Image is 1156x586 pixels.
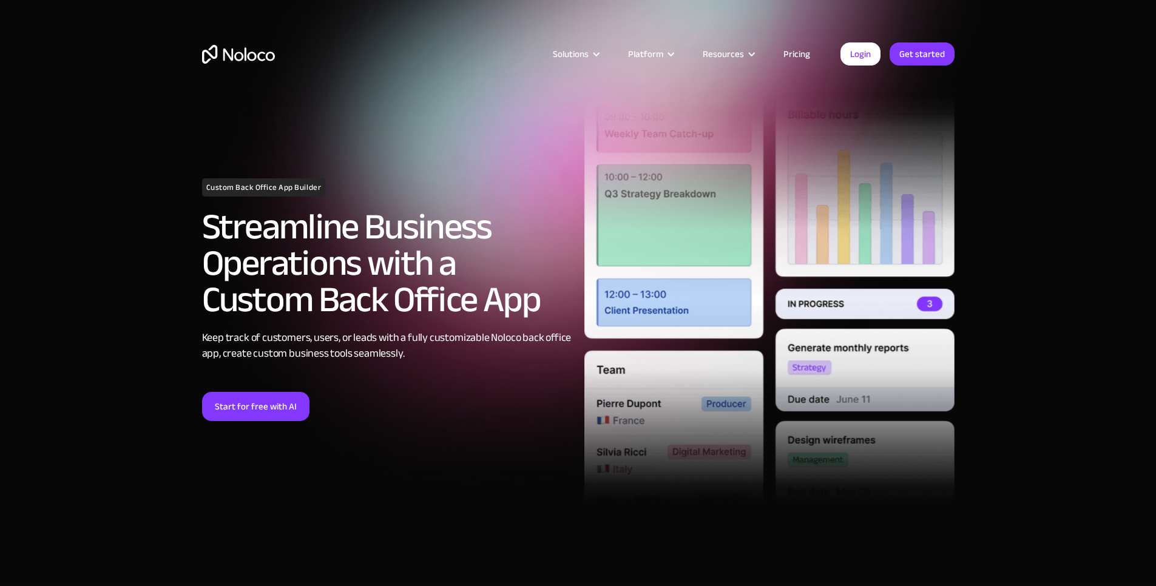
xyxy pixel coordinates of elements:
[538,46,613,62] div: Solutions
[628,46,663,62] div: Platform
[613,46,688,62] div: Platform
[202,392,309,421] a: Start for free with AI
[202,45,275,64] a: home
[768,46,825,62] a: Pricing
[890,42,955,66] a: Get started
[703,46,744,62] div: Resources
[553,46,589,62] div: Solutions
[840,42,881,66] a: Login
[202,330,572,362] div: Keep track of customers, users, or leads with a fully customizable Noloco back office app, create...
[202,209,572,318] h2: Streamline Business Operations with a Custom Back Office App
[202,178,326,197] h1: Custom Back Office App Builder
[688,46,768,62] div: Resources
